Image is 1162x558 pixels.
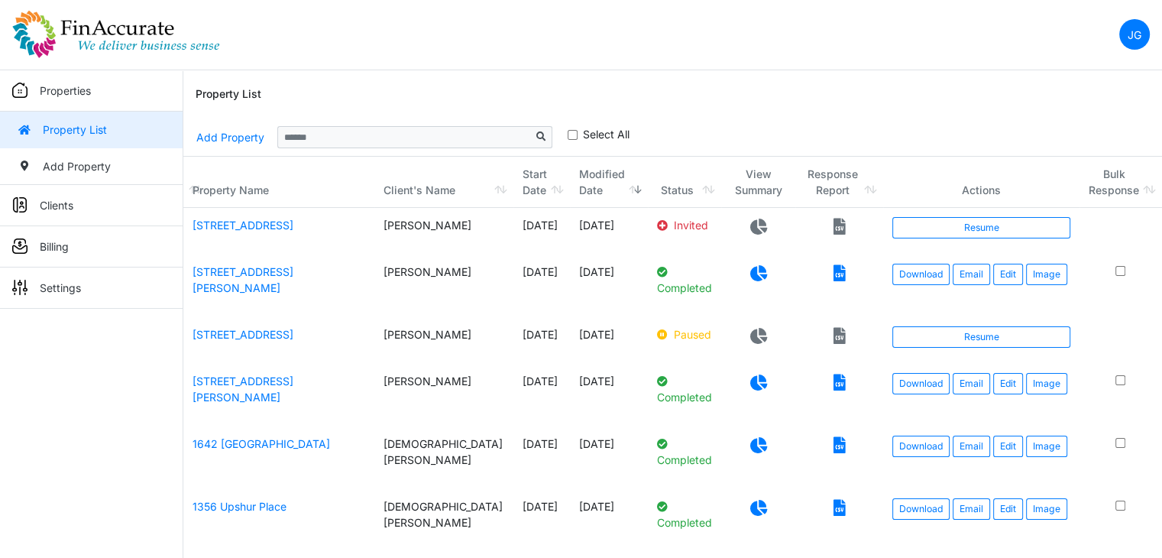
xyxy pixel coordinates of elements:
[374,208,513,255] td: [PERSON_NAME]
[993,436,1023,457] a: Edit
[513,489,570,552] td: [DATE]
[892,217,1070,238] a: Resume
[892,373,950,394] a: Download
[953,373,990,394] button: Email
[12,83,28,98] img: sidemenu_properties.png
[12,238,28,254] img: sidemenu_billing.png
[657,373,712,405] p: Completed
[953,436,990,457] button: Email
[374,317,513,364] td: [PERSON_NAME]
[570,255,648,317] td: [DATE]
[657,436,712,468] p: Completed
[193,328,293,341] a: [STREET_ADDRESS]
[648,157,721,208] th: Status: activate to sort column ascending
[513,255,570,317] td: [DATE]
[193,375,293,404] a: [STREET_ADDRESS][PERSON_NAME]
[513,317,570,364] td: [DATE]
[993,373,1023,394] a: Edit
[993,264,1023,285] a: Edit
[1026,498,1067,520] button: Image
[193,265,293,294] a: [STREET_ADDRESS][PERSON_NAME]
[40,238,69,255] p: Billing
[1119,19,1150,50] a: JG
[196,88,261,101] h6: Property List
[883,157,1079,208] th: Actions
[583,126,630,142] label: Select All
[657,326,712,342] p: Paused
[892,498,950,520] a: Download
[953,264,990,285] button: Email
[795,157,883,208] th: Response Report: activate to sort column ascending
[570,364,648,427] td: [DATE]
[570,157,648,208] th: Modified Date: activate to sort column ascending
[513,364,570,427] td: [DATE]
[892,326,1070,348] a: Resume
[40,280,81,296] p: Settings
[40,197,73,213] p: Clients
[183,157,374,208] th: Property Name: activate to sort column ascending
[513,427,570,489] td: [DATE]
[721,157,795,208] th: View Summary
[40,83,91,99] p: Properties
[570,317,648,364] td: [DATE]
[277,126,531,148] input: Sizing example input
[374,427,513,489] td: [DEMOGRAPHIC_DATA][PERSON_NAME]
[657,264,712,296] p: Completed
[1026,436,1067,457] button: Image
[193,500,286,513] a: 1356 Upshur Place
[1026,373,1067,394] button: Image
[657,498,712,530] p: Completed
[513,157,570,208] th: Start Date: activate to sort column ascending
[1128,27,1141,43] p: JG
[1026,264,1067,285] button: Image
[892,436,950,457] a: Download
[374,364,513,427] td: [PERSON_NAME]
[12,10,220,59] img: spp logo
[196,124,265,151] a: Add Property
[892,264,950,285] a: Download
[12,280,28,295] img: sidemenu_settings.png
[657,217,712,233] p: Invited
[374,157,513,208] th: Client's Name: activate to sort column ascending
[513,208,570,255] td: [DATE]
[193,219,293,232] a: [STREET_ADDRESS]
[570,427,648,489] td: [DATE]
[570,208,648,255] td: [DATE]
[374,489,513,552] td: [DEMOGRAPHIC_DATA][PERSON_NAME]
[374,255,513,317] td: [PERSON_NAME]
[193,437,330,450] a: 1642 [GEOGRAPHIC_DATA]
[993,498,1023,520] a: Edit
[953,498,990,520] button: Email
[570,489,648,552] td: [DATE]
[12,197,28,212] img: sidemenu_client.png
[1079,157,1162,208] th: Bulk Response: activate to sort column ascending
